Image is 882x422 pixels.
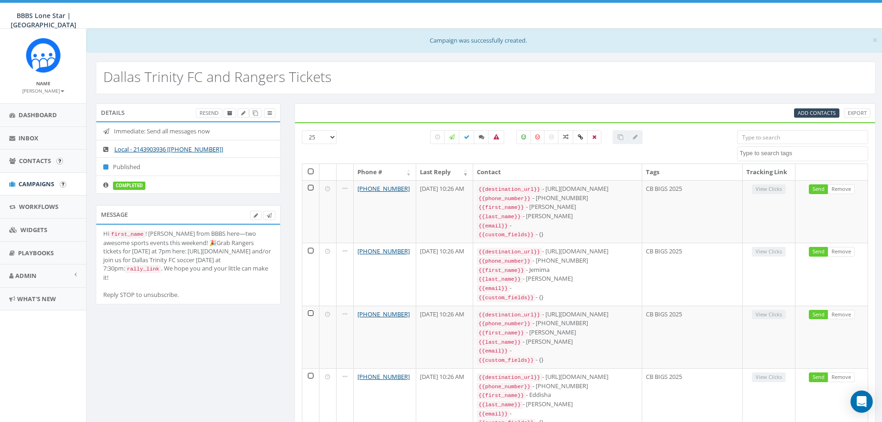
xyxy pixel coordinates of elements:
[103,128,114,134] i: Immediate: Send all messages now
[473,164,642,180] th: Contact
[430,130,445,144] label: Pending
[477,293,638,302] div: - {}
[103,229,273,299] div: Hi ! [PERSON_NAME] from BBBS here—two awesome sports events this weekend! 🎉Grab Rangers tickets f...
[642,306,743,368] td: CB BIGS 2025
[19,202,58,211] span: Workflows
[103,69,332,84] h2: Dallas Trinity FC and Rangers Tickets
[477,320,532,328] code: {{phone_number}}
[642,180,743,243] td: CB BIGS 2025
[516,130,531,144] label: Positive
[573,130,588,144] label: Link Clicked
[96,122,280,140] li: Immediate: Send all messages now
[740,149,868,157] textarea: Search
[872,33,878,46] span: ×
[459,130,475,144] label: Delivered
[530,130,545,144] label: Negative
[354,164,416,180] th: Phone #: activate to sort column ascending
[477,195,532,203] code: {{phone_number}}
[477,328,638,337] div: - [PERSON_NAME]
[357,184,410,193] a: [PHONE_NUMBER]
[798,109,836,116] span: CSV files only
[844,108,870,118] a: Export
[56,158,63,164] input: Submit
[477,257,532,265] code: {{phone_number}}
[113,182,145,190] label: completed
[477,283,638,293] div: -
[477,382,638,391] div: - [PHONE_NUMBER]
[254,212,258,219] span: Edit Campaign Body
[19,180,54,188] span: Campaigns
[477,383,532,391] code: {{phone_number}}
[477,337,638,346] div: - [PERSON_NAME]
[18,249,54,257] span: Playbooks
[737,130,868,144] input: Type to search
[587,130,601,144] label: Removed
[19,134,38,142] span: Inbox
[227,109,232,116] span: Archive Campaign
[96,157,280,176] li: Published
[26,38,61,73] img: Rally_Corp_Icon.png
[477,275,523,283] code: {{last_name}}
[488,130,504,144] label: Bounced
[872,35,878,45] button: Close
[477,231,536,239] code: {{custom_fields}}
[416,164,473,180] th: Last Reply: activate to sort column ascending
[798,109,836,116] span: Add Contacts
[22,88,64,94] small: [PERSON_NAME]
[794,108,839,118] a: Add Contacts
[477,248,542,256] code: {{destination_url}}
[477,203,526,212] code: {{first_name}}
[477,355,638,365] div: - {}
[125,265,161,273] code: rally_link
[22,86,64,94] a: [PERSON_NAME]
[477,294,536,302] code: {{custom_fields}}
[477,221,638,230] div: -
[809,184,828,194] a: Send
[477,202,638,212] div: - [PERSON_NAME]
[477,401,523,409] code: {{last_name}}
[17,295,56,303] span: What's New
[851,391,873,413] div: Open Intercom Messenger
[19,157,51,165] span: Contacts
[103,164,113,170] i: Published
[241,109,245,116] span: Edit Campaign Title
[357,372,410,381] a: [PHONE_NUMBER]
[828,184,855,194] a: Remove
[477,400,638,409] div: - [PERSON_NAME]
[196,108,222,118] a: Resend
[267,212,272,219] span: Send Test Message
[477,184,638,194] div: - [URL][DOMAIN_NAME]
[828,372,855,382] a: Remove
[477,319,638,328] div: - [PHONE_NUMBER]
[19,111,57,119] span: Dashboard
[11,11,76,29] span: BBBS Lone Star | [GEOGRAPHIC_DATA]
[444,130,460,144] label: Sending
[477,274,638,283] div: - [PERSON_NAME]
[477,266,526,275] code: {{first_name}}
[477,391,526,400] code: {{first_name}}
[809,247,828,257] a: Send
[809,372,828,382] a: Send
[477,338,523,346] code: {{last_name}}
[642,164,743,180] th: Tags
[828,310,855,320] a: Remove
[477,409,638,418] div: -
[416,243,473,305] td: [DATE] 10:26 AM
[474,130,489,144] label: Replied
[544,130,559,144] label: Neutral
[743,164,795,180] th: Tracking Link
[477,311,542,319] code: {{destination_url}}
[477,347,510,355] code: {{email}}
[36,80,50,87] small: Name
[828,247,855,257] a: Remove
[477,346,638,355] div: -
[477,212,638,221] div: - [PERSON_NAME]
[477,372,638,382] div: - [URL][DOMAIN_NAME]
[477,213,523,221] code: {{last_name}}
[477,265,638,275] div: - Jemima
[416,306,473,368] td: [DATE] 10:26 AM
[114,145,223,153] a: Local - 2143903936 [[PHONE_NUMBER]]
[96,205,281,224] div: Message
[477,391,638,400] div: - Eddisha
[477,194,638,203] div: - [PHONE_NUMBER]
